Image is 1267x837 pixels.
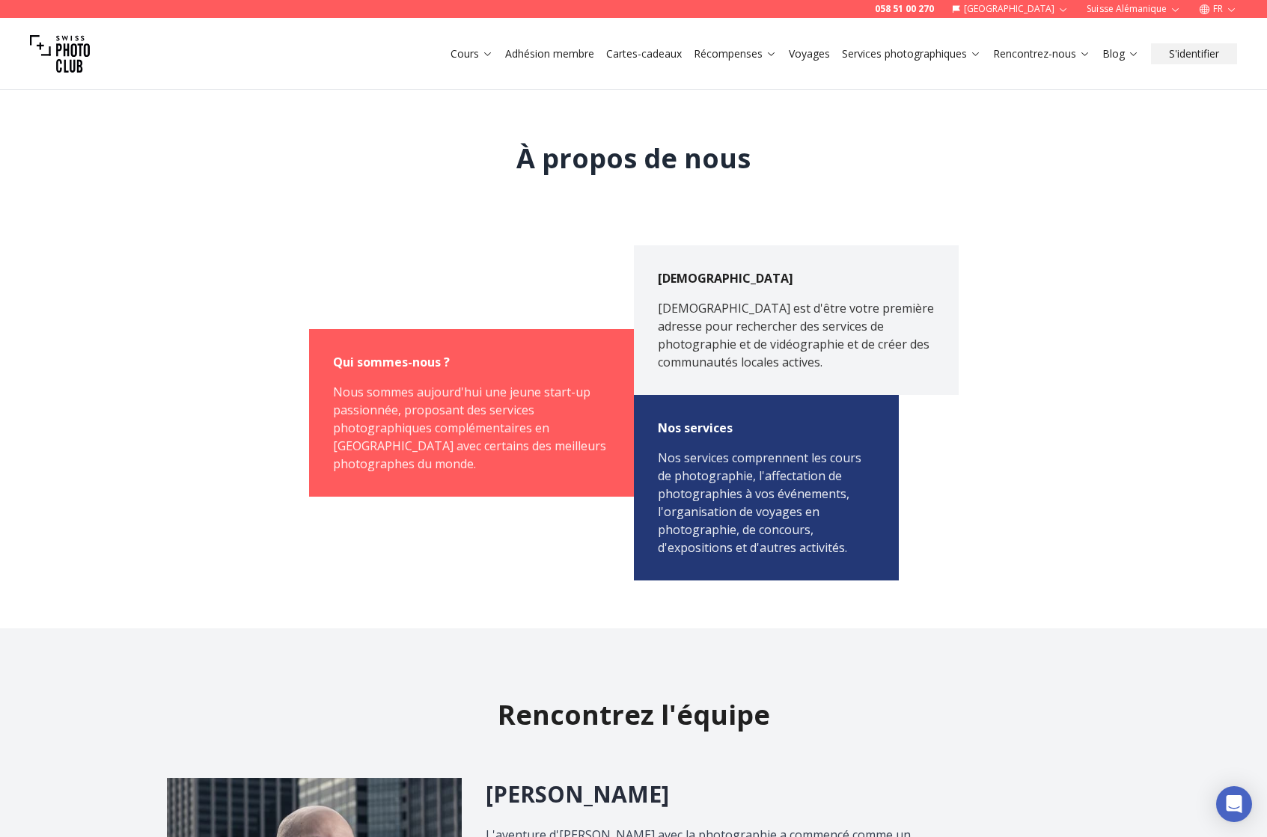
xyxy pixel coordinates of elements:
[993,46,1076,61] font: Rencontrez-nous
[486,779,669,809] font: [PERSON_NAME]
[875,3,934,15] a: 058 51 00 270
[600,43,688,64] button: Cartes-cadeaux
[498,696,770,733] font: Rencontrez l'équipe
[964,2,1055,15] font: [GEOGRAPHIC_DATA]
[505,46,594,61] a: Adhésion membre
[451,46,479,61] font: Cours
[1087,2,1167,15] font: Suisse alémanique
[789,46,830,61] a: Voyages
[1213,2,1223,15] font: FR
[658,300,934,370] font: [DEMOGRAPHIC_DATA] est d'être votre première adresse pour rechercher des services de photographie...
[1102,46,1139,61] a: Blog
[1216,786,1252,822] div: Ouvrir Intercom Messenger
[30,24,90,84] img: Club photo suisse
[445,43,499,64] button: Cours
[606,46,682,61] a: Cartes-cadeaux
[333,354,450,370] font: Qui sommes-nous ?
[688,43,783,64] button: Récompenses
[783,43,836,64] button: Voyages
[842,46,967,61] font: Services photographiques
[1096,43,1145,64] button: Blog
[836,43,987,64] button: Services photographiques
[993,46,1090,61] a: Rencontrez-nous
[333,384,606,472] font: Nous sommes aujourd'hui une jeune start-up passionnée, proposant des services photographiques com...
[875,2,934,15] font: 058 51 00 270
[516,140,751,177] font: À propos de nous
[694,46,777,61] a: Récompenses
[451,46,493,61] a: Cours
[658,420,733,436] font: Nos services
[694,46,763,61] font: Récompenses
[658,270,793,286] font: [DEMOGRAPHIC_DATA]
[842,46,981,61] a: Services photographiques
[1151,43,1237,64] button: S'identifier
[1169,46,1219,61] font: S'identifier
[1102,46,1125,61] font: Blog
[987,43,1096,64] button: Rencontrez-nous
[658,450,861,556] font: Nos services comprennent les cours de photographie, l'affectation de photographies à vos événemen...
[499,43,600,64] button: Adhésion membre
